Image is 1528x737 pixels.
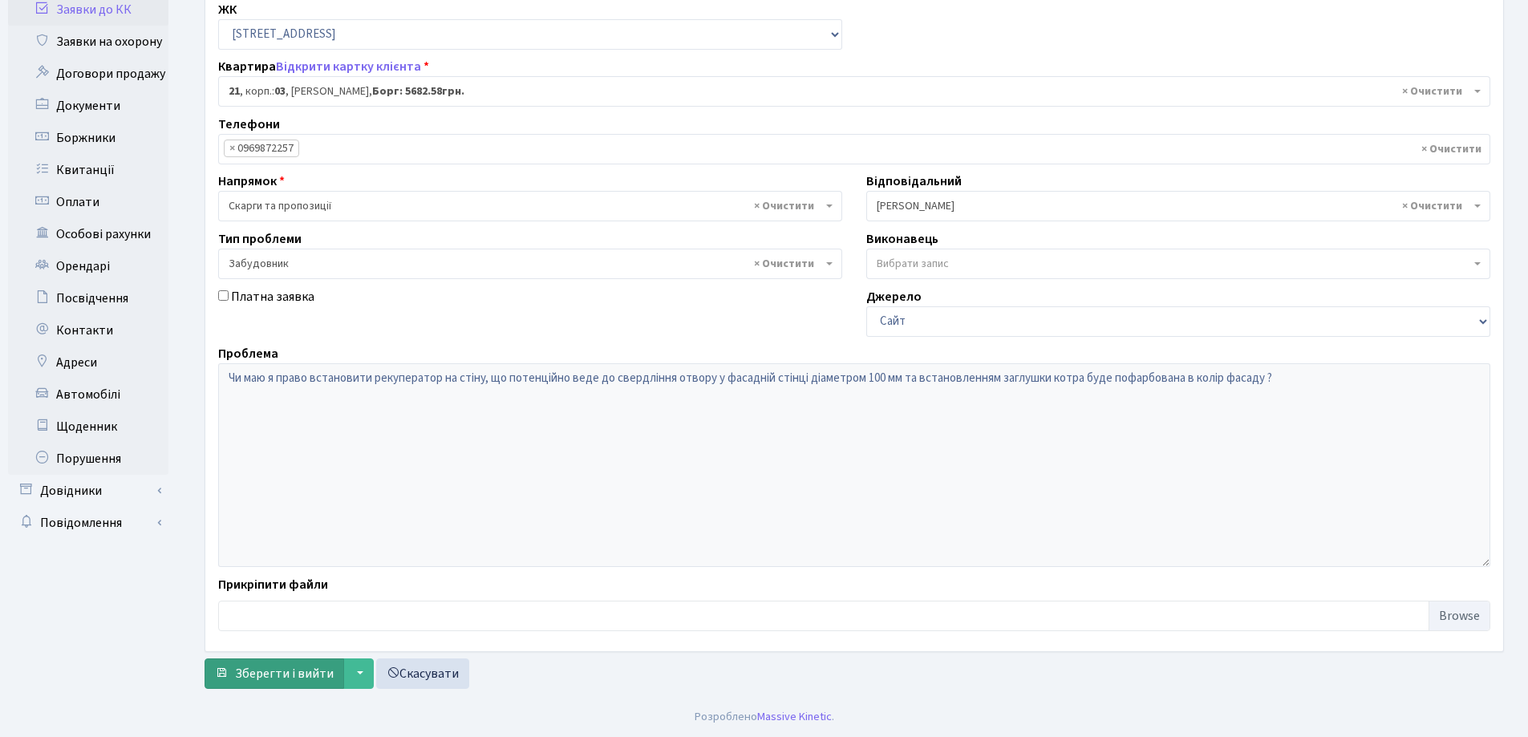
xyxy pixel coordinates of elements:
[218,344,278,363] label: Проблема
[8,411,168,443] a: Щоденник
[754,198,814,214] span: Видалити всі елементи
[866,229,938,249] label: Виконавець
[235,665,334,682] span: Зберегти і вийти
[877,256,949,272] span: Вибрати запис
[229,140,235,156] span: ×
[218,229,302,249] label: Тип проблеми
[8,346,168,379] a: Адреси
[8,507,168,539] a: Повідомлення
[276,58,421,75] a: Відкрити картку клієнта
[695,708,834,726] div: Розроблено .
[8,314,168,346] a: Контакти
[757,708,832,725] a: Massive Kinetic
[218,172,285,191] label: Напрямок
[8,443,168,475] a: Порушення
[8,90,168,122] a: Документи
[205,658,344,689] button: Зберегти і вийти
[754,256,814,272] span: Видалити всі елементи
[218,191,842,221] span: Скарги та пропозиції
[1402,198,1462,214] span: Видалити всі елементи
[376,658,469,689] a: Скасувати
[8,122,168,154] a: Боржники
[8,379,168,411] a: Автомобілі
[218,249,842,279] span: Забудовник
[8,186,168,218] a: Оплати
[8,250,168,282] a: Орендарі
[229,198,822,214] span: Скарги та пропозиції
[8,475,168,507] a: Довідники
[274,83,286,99] b: 03
[8,58,168,90] a: Договори продажу
[8,154,168,186] a: Квитанції
[866,172,962,191] label: Відповідальний
[1402,83,1462,99] span: Видалити всі елементи
[866,191,1490,221] span: Синельник С.В.
[218,57,429,76] label: Квартира
[231,287,314,306] label: Платна заявка
[218,575,328,594] label: Прикріпити файли
[229,256,822,272] span: Забудовник
[229,83,240,99] b: 21
[218,363,1490,567] textarea: Чи маю я право встановити рекуператор на стіну, що потенційно веде до свердління отвору у фасадні...
[229,83,1470,99] span: <b>21</b>, корп.: <b>03</b>, Мончаківська Валентина Іванівна, <b>Борг: 5682.58грн.</b>
[218,76,1490,107] span: <b>21</b>, корп.: <b>03</b>, Мончаківська Валентина Іванівна, <b>Борг: 5682.58грн.</b>
[877,198,1470,214] span: Синельник С.В.
[866,287,922,306] label: Джерело
[218,115,280,134] label: Телефони
[224,140,299,157] li: 0969872257
[8,218,168,250] a: Особові рахунки
[8,282,168,314] a: Посвідчення
[8,26,168,58] a: Заявки на охорону
[1421,141,1481,157] span: Видалити всі елементи
[372,83,464,99] b: Борг: 5682.58грн.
